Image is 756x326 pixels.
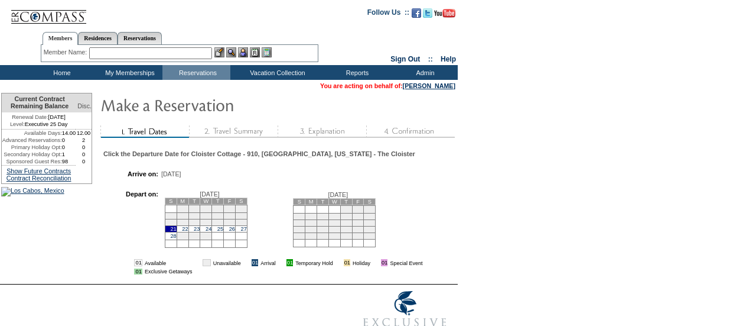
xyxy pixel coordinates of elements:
td: 26 [305,233,317,239]
td: 1 [177,205,188,212]
span: [DATE] [328,191,348,198]
td: 14 [328,220,340,226]
td: 30 [188,232,200,240]
td: 2 [188,205,200,212]
td: 1 [340,205,352,213]
td: 15 [177,219,188,225]
img: step1_state2.gif [100,125,189,138]
td: 8 [340,213,352,220]
td: Executive 25 Day [2,121,76,130]
td: S [364,198,376,205]
img: i.gif [373,260,379,266]
a: Subscribe to our YouTube Channel [434,12,455,19]
td: 7 [165,212,177,219]
img: i.gif [335,260,341,266]
td: Arrival [260,259,276,266]
td: 1 [62,151,76,158]
td: M [305,198,317,205]
td: 11 [294,220,305,226]
td: 2 [352,205,364,213]
td: Sponsored Guest Res: [2,158,62,165]
td: 24 [364,226,376,233]
a: Sign Out [390,55,420,63]
td: 28 [328,233,340,239]
td: Available [145,259,193,266]
a: 22 [182,226,188,232]
td: Home [27,65,94,80]
td: 01 [252,259,258,266]
td: T [340,198,352,205]
td: F [224,198,236,204]
img: Subscribe to our YouTube Channel [434,9,455,18]
td: 3 [200,205,212,212]
td: S [236,198,247,204]
td: Current Contract Remaining Balance [2,93,76,112]
td: Special Event [390,259,422,266]
td: 25 [294,233,305,239]
td: 30 [352,233,364,239]
td: 98 [62,158,76,165]
td: Follow Us :: [367,7,409,21]
td: T [188,198,200,204]
img: Become our fan on Facebook [412,8,421,18]
td: 16 [352,220,364,226]
td: 0 [76,158,92,165]
img: Follow us on Twitter [423,8,432,18]
td: 19 [224,219,236,225]
td: 21 [328,226,340,233]
img: step4_state1.gif [366,125,455,138]
td: 19 [305,226,317,233]
td: 0 [76,144,92,151]
a: Contract Reconciliation [6,175,71,182]
img: View [226,47,236,57]
td: 2 [76,137,92,144]
td: T [317,198,329,205]
td: Unavailable [213,259,241,266]
td: Secondary Holiday Opt: [2,151,62,158]
span: [DATE] [161,170,181,177]
td: [DATE] [2,112,76,121]
td: 01 [381,259,387,266]
a: Follow us on Twitter [423,12,432,19]
a: Residences [78,32,118,44]
span: [DATE] [200,191,220,198]
td: 11 [212,212,224,219]
td: Primary Holiday Opt: [2,144,62,151]
td: 01 [134,259,142,266]
td: M [177,198,188,204]
span: Renewal Date: [12,114,48,121]
td: My Memberships [94,65,162,80]
img: i.gif [278,260,284,266]
td: 15 [340,220,352,226]
td: 18 [212,219,224,225]
a: Help [441,55,456,63]
td: 14 [165,219,177,225]
span: Level: [10,121,25,128]
td: 14.00 [62,130,76,137]
td: S [165,198,177,204]
img: Reservations [250,47,260,57]
td: 01 [344,259,350,266]
td: 10 [364,213,376,220]
td: T [212,198,224,204]
span: You are acting on behalf of: [320,82,455,89]
td: 12 [224,212,236,219]
td: 3 [364,205,376,213]
td: 31 [364,233,376,239]
td: 16 [188,219,200,225]
td: 12 [305,220,317,226]
td: 4 [294,213,305,220]
td: 22 [340,226,352,233]
td: 13 [317,220,329,226]
td: 27 [317,233,329,239]
td: Available Days: [2,130,62,137]
img: i.gif [194,260,200,266]
td: 0 [62,137,76,144]
td: Arrive on: [109,170,158,177]
td: 13 [236,212,247,219]
td: 6 [236,205,247,212]
td: 20 [236,219,247,225]
a: 23 [194,226,200,232]
td: 17 [364,220,376,226]
img: step2_state1.gif [189,125,278,138]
